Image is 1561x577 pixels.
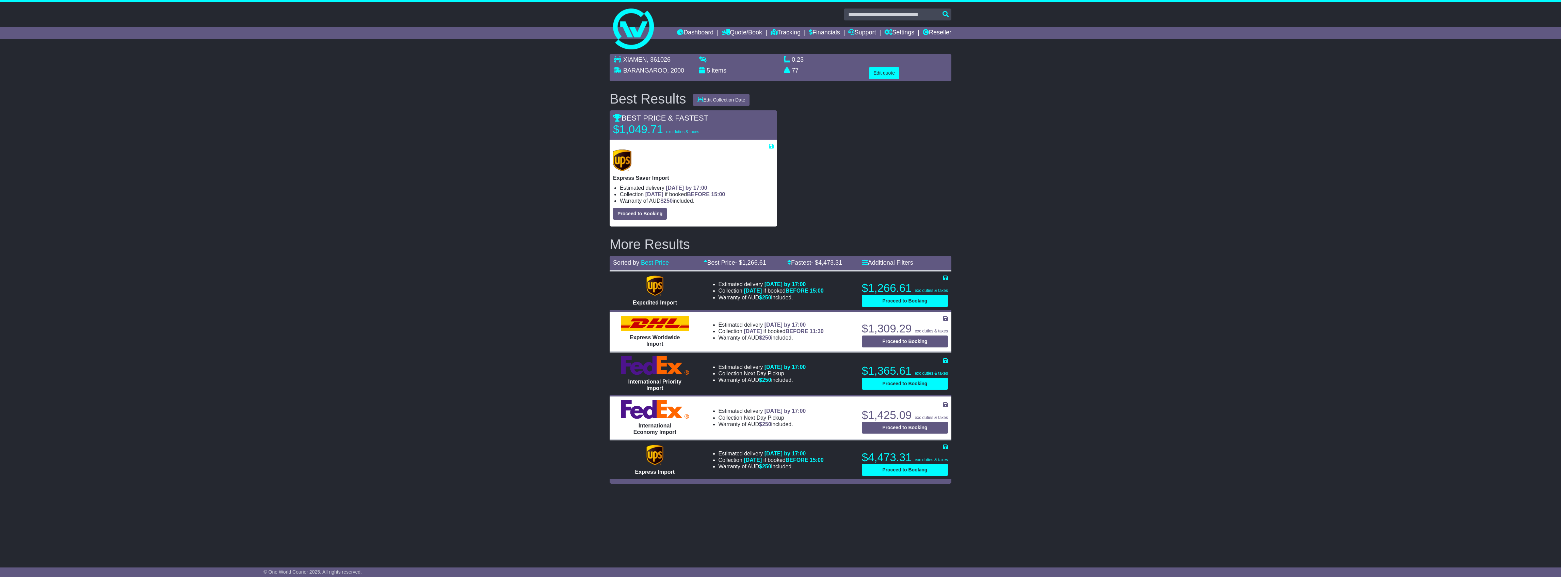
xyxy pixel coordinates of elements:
span: if booked [744,328,823,334]
span: if booked [744,288,823,294]
span: exc duties & taxes [915,371,948,376]
span: BEFORE [786,328,808,334]
span: 250 [762,421,771,427]
button: Proceed to Booking [862,295,948,307]
span: [DATE] [744,328,762,334]
li: Estimated delivery [719,450,824,457]
span: exc duties & taxes [915,415,948,420]
div: Best Results [606,91,690,106]
li: Warranty of AUD included. [620,198,774,204]
span: BEFORE [786,288,808,294]
a: Best Price [641,259,669,266]
span: BARANGAROO [623,67,667,74]
span: items [712,67,726,74]
a: Financials [809,27,840,39]
span: 250 [762,295,771,300]
img: DHL: Express Worldwide Import [621,316,689,331]
span: 15:00 [810,288,824,294]
span: 11:30 [810,328,824,334]
h2: More Results [610,237,951,252]
span: [DATE] by 17:00 [765,451,806,456]
p: $1,266.61 [862,281,948,295]
p: Express Saver Import [613,175,774,181]
span: [DATE] [744,288,762,294]
a: Tracking [771,27,801,39]
span: Express Import [635,469,675,475]
li: Collection [719,415,806,421]
img: FedEx Express: International Priority Import [621,356,689,375]
span: exc duties & taxes [915,288,948,293]
span: $ [660,198,673,204]
li: Warranty of AUD included. [719,334,824,341]
p: $1,425.09 [862,408,948,422]
span: [DATE] by 17:00 [666,185,707,191]
img: UPS (new): Express Import [646,445,663,465]
span: $ [759,335,771,341]
img: UPS (new): Express Saver Import [613,150,631,171]
span: International Economy Import [633,423,676,435]
span: BEFORE [687,191,710,197]
span: 4,473.31 [818,259,842,266]
li: Estimated delivery [620,185,774,191]
li: Estimated delivery [719,408,806,414]
img: FedEx Express: International Economy Import [621,400,689,419]
span: [DATE] by 17:00 [765,281,806,287]
span: © One World Courier 2025. All rights reserved. [263,569,362,575]
span: [DATE] by 17:00 [765,408,806,414]
li: Warranty of AUD included. [719,421,806,427]
span: if booked [645,191,725,197]
a: Additional Filters [862,259,913,266]
span: Sorted by [613,259,639,266]
li: Warranty of AUD included. [719,377,806,383]
p: $4,473.31 [862,451,948,464]
li: Collection [620,191,774,198]
button: Edit Collection Date [693,94,750,106]
span: Next Day Pickup [744,371,784,376]
span: [DATE] [744,457,762,463]
span: 77 [792,67,799,74]
img: UPS (new): Expedited Import [646,276,663,296]
span: $ [759,295,771,300]
button: Proceed to Booking [862,422,948,434]
li: Warranty of AUD included. [719,463,824,470]
span: 250 [762,377,771,383]
li: Collection [719,287,824,294]
span: BEFORE [786,457,808,463]
span: - $ [735,259,766,266]
span: 250 [762,335,771,341]
li: Estimated delivery [719,322,824,328]
button: Proceed to Booking [862,336,948,347]
li: Collection [719,328,824,334]
span: Expedited Import [632,300,677,306]
p: $1,365.61 [862,364,948,378]
span: [DATE] by 17:00 [765,364,806,370]
span: exc duties & taxes [666,129,699,134]
a: Reseller [923,27,951,39]
span: , 361026 [647,56,671,63]
span: if booked [744,457,823,463]
button: Edit quote [869,67,899,79]
span: Next Day Pickup [744,415,784,421]
li: Warranty of AUD included. [719,294,824,301]
span: [DATE] [645,191,663,197]
span: - $ [811,259,842,266]
span: 250 [762,464,771,469]
span: , 2000 [667,67,684,74]
span: [DATE] by 17:00 [765,322,806,328]
span: $ [759,464,771,469]
span: Express Worldwide Import [630,334,680,347]
p: $1,049.71 [613,123,699,136]
button: Proceed to Booking [862,464,948,476]
p: $1,309.29 [862,322,948,336]
span: XIAMEN [623,56,647,63]
span: International Priority Import [628,379,681,391]
button: Proceed to Booking [613,208,667,220]
span: 0.23 [792,56,804,63]
li: Collection [719,457,824,463]
a: Support [848,27,876,39]
span: BEST PRICE & FASTEST [613,114,708,122]
li: Estimated delivery [719,364,806,370]
li: Collection [719,370,806,377]
span: exc duties & taxes [915,457,948,462]
span: 5 [707,67,710,74]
